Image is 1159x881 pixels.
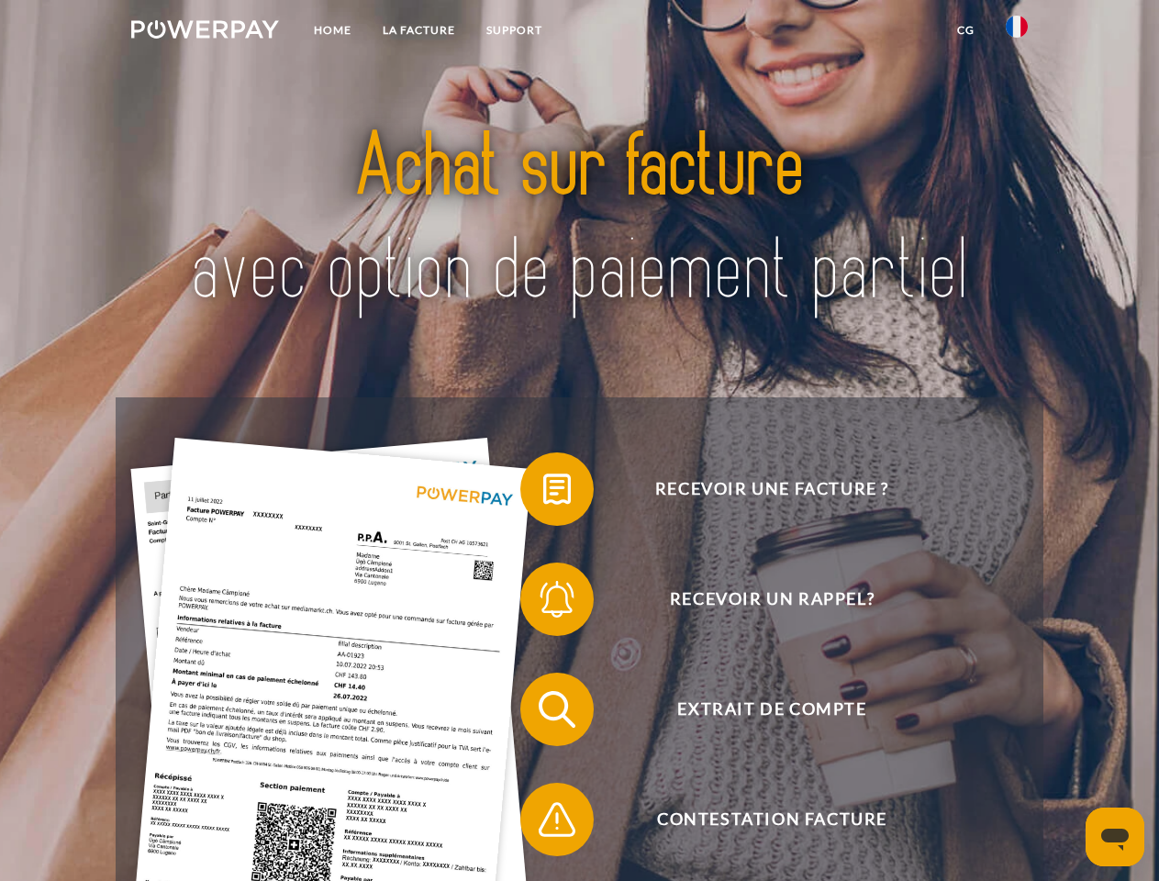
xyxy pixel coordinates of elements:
a: Support [471,14,558,47]
button: Recevoir un rappel? [520,563,997,636]
img: qb_search.svg [534,686,580,732]
img: qb_bill.svg [534,466,580,512]
span: Recevoir une facture ? [547,452,997,526]
iframe: Bouton de lancement de la fenêtre de messagerie [1086,808,1144,866]
button: Contestation Facture [520,783,997,856]
button: Recevoir une facture ? [520,452,997,526]
img: logo-powerpay-white.svg [131,20,279,39]
a: Home [298,14,367,47]
img: fr [1006,16,1028,38]
img: qb_bell.svg [534,576,580,622]
a: LA FACTURE [367,14,471,47]
span: Extrait de compte [547,673,997,746]
img: title-powerpay_fr.svg [175,88,984,351]
span: Contestation Facture [547,783,997,856]
a: CG [942,14,990,47]
button: Extrait de compte [520,673,997,746]
img: qb_warning.svg [534,797,580,842]
span: Recevoir un rappel? [547,563,997,636]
